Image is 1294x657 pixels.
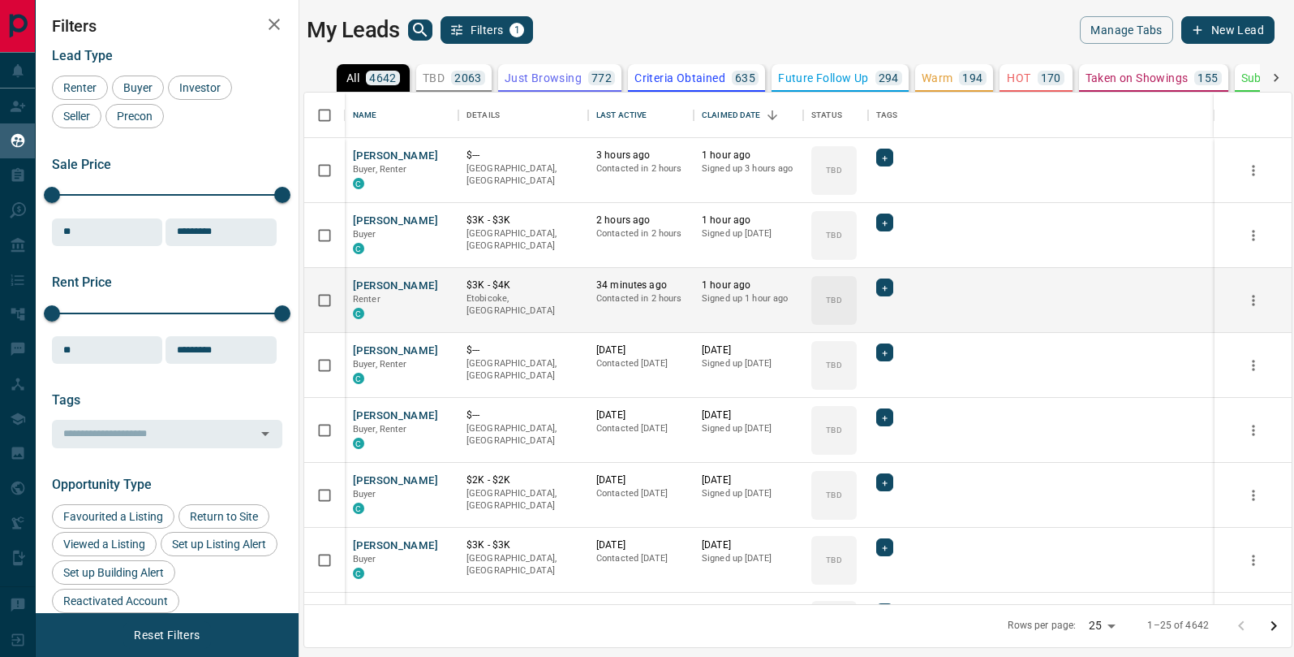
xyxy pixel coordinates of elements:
button: [PERSON_NAME] [353,214,438,229]
p: 170 [1041,72,1061,84]
p: [DATE] [596,408,686,422]
p: TBD [826,294,841,306]
div: Seller [52,104,101,128]
div: Details [458,93,588,138]
button: Open [254,422,277,445]
div: Buyer [112,76,164,100]
p: 1 hour ago [702,214,795,227]
span: Precon [111,110,158,123]
p: [GEOGRAPHIC_DATA], [GEOGRAPHIC_DATA] [466,357,580,383]
span: Buyer [353,489,376,499]
div: condos.ca [353,308,364,319]
div: Tags [876,93,898,138]
span: Lead Type [52,48,113,63]
p: Signed up [DATE] [702,227,795,240]
span: + [882,474,888,491]
p: [DATE] [702,344,795,357]
div: Tags [868,93,1214,138]
button: more [1241,418,1266,443]
p: $--- [466,344,580,357]
p: HOT [1007,72,1030,84]
span: Seller [58,110,96,123]
p: Etobicoke, [GEOGRAPHIC_DATA] [466,292,580,318]
button: search button [408,19,432,41]
span: Buyer [353,229,376,240]
p: 3 hours ago [596,149,686,162]
span: Favourited a Listing [58,510,169,523]
p: [DATE] [596,473,686,487]
div: Claimed Date [694,93,803,138]
div: Set up Building Alert [52,560,175,585]
span: Viewed a Listing [58,538,151,551]
span: Buyer, Renter [353,424,407,434]
span: Buyer, Renter [353,164,407,175]
p: Contacted [DATE] [596,422,686,435]
div: condos.ca [353,178,364,189]
button: more [1241,223,1266,248]
button: more [1241,483,1266,508]
p: 635 [735,72,755,84]
p: TBD [826,164,841,176]
p: $--- [466,408,580,422]
div: Last Active [588,93,694,138]
div: 25 [1082,614,1121,638]
p: 4642 [369,72,397,84]
p: 2 hours ago [596,603,686,617]
p: $2K - $2K [466,473,580,487]
h1: My Leads [307,17,400,43]
button: more [1241,158,1266,183]
div: Favourited a Listing [52,504,174,529]
div: Name [345,93,458,138]
p: TBD [826,489,841,501]
span: + [882,604,888,620]
p: Criteria Obtained [634,72,725,84]
p: Signed up [DATE] [702,487,795,500]
p: [GEOGRAPHIC_DATA], [GEOGRAPHIC_DATA] [466,487,580,512]
p: 2 hours ago [596,214,686,227]
button: Manage Tabs [1080,16,1172,44]
div: Name [353,93,377,138]
div: + [876,344,893,361]
p: Contacted [DATE] [596,552,686,565]
p: 34 minutes ago [596,279,686,292]
span: Return to Site [184,510,264,523]
p: TBD [826,359,841,371]
p: Rows per page: [1008,619,1076,633]
span: Buyer [353,554,376,564]
span: Buyer, Renter [353,359,407,370]
p: Warm [922,72,953,84]
span: + [882,409,888,426]
button: [PERSON_NAME] [353,473,438,489]
p: $599K - $1M [466,603,580,617]
p: $3K - $4K [466,279,580,292]
button: Sort [761,104,784,127]
p: 1 hour ago [702,149,795,162]
p: [GEOGRAPHIC_DATA], [GEOGRAPHIC_DATA] [466,552,580,577]
p: 2063 [454,72,482,84]
button: Reset Filters [123,621,210,649]
button: [PERSON_NAME] [353,538,438,554]
p: Signed up [DATE] [702,357,795,370]
p: $3K - $3K [466,214,580,227]
p: TBD [826,554,841,566]
div: Precon [105,104,164,128]
p: 772 [591,72,612,84]
p: [DATE] [702,473,795,487]
p: Contacted in 2 hours [596,162,686,175]
p: TBD [826,424,841,436]
p: Signed up [DATE] [702,552,795,565]
div: Status [803,93,868,138]
button: [PERSON_NAME] [353,408,438,424]
span: + [882,214,888,231]
span: Set up Listing Alert [166,538,272,551]
p: Contacted [DATE] [596,357,686,370]
h2: Filters [52,16,282,36]
p: Taken on Showings [1085,72,1189,84]
p: TBD [423,72,445,84]
div: Set up Listing Alert [161,532,277,556]
span: + [882,149,888,166]
button: New Lead [1181,16,1275,44]
p: [DATE] [596,538,686,552]
span: Reactivated Account [58,594,174,607]
p: Contacted in 2 hours [596,292,686,305]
